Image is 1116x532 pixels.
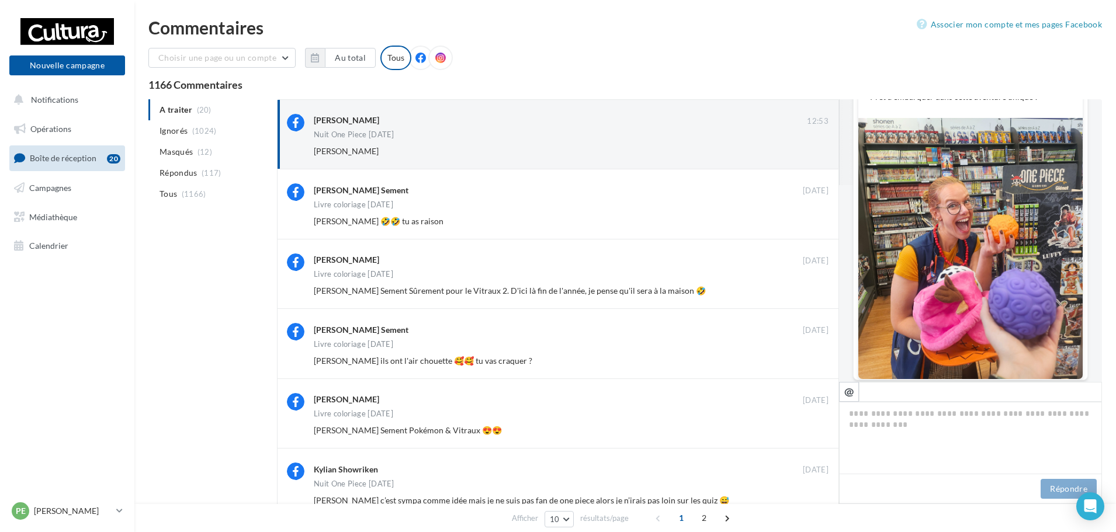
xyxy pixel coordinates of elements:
[31,95,78,105] span: Notifications
[550,514,560,524] span: 10
[314,495,729,505] span: [PERSON_NAME] c’est sympa comme idée mais je ne suis pas fan de one piece alors je n’irais pas lo...
[30,153,96,163] span: Boîte de réception
[314,114,379,126] div: [PERSON_NAME]
[34,505,112,517] p: [PERSON_NAME]
[107,154,120,164] div: 20
[512,513,538,524] span: Afficher
[1076,492,1104,520] div: Open Intercom Messenger
[314,270,393,278] div: Livre coloriage [DATE]
[545,511,574,527] button: 10
[380,46,411,70] div: Tous
[197,147,212,157] span: (12)
[803,186,829,196] span: [DATE]
[314,216,443,226] span: [PERSON_NAME] 🤣🤣 tu as raison
[314,324,408,336] div: [PERSON_NAME] Sement
[29,183,71,193] span: Campagnes
[29,211,77,221] span: Médiathèque
[314,185,408,196] div: [PERSON_NAME] Sement
[314,131,394,138] div: Nuit One Piece [DATE]
[839,382,859,402] button: @
[314,201,393,208] div: Livre coloriage [DATE]
[9,500,125,522] a: Pe [PERSON_NAME]
[7,205,127,230] a: Médiathèque
[160,188,177,200] span: Tous
[182,189,206,199] span: (1166)
[314,286,706,295] span: [PERSON_NAME] Sement Sûrement pour le Vitraux 2. D'ici là fin de l'année, je pense qu'il sera à l...
[917,18,1102,32] a: Associer mon compte et mes pages Facebook
[30,124,71,134] span: Opérations
[314,394,379,405] div: [PERSON_NAME]
[160,125,188,137] span: Ignorés
[305,48,376,68] button: Au total
[9,55,125,75] button: Nouvelle campagne
[7,176,127,200] a: Campagnes
[7,234,127,258] a: Calendrier
[314,146,379,156] span: [PERSON_NAME]
[580,513,629,524] span: résultats/page
[158,53,276,62] span: Choisir une page ou un compte
[803,325,829,336] span: [DATE]
[314,410,393,418] div: Livre coloriage [DATE]
[844,386,854,397] i: @
[314,340,393,348] div: Livre coloriage [DATE]
[160,146,193,158] span: Masqués
[803,256,829,266] span: [DATE]
[160,167,197,179] span: Répondus
[192,126,217,135] span: (1024)
[853,380,1088,395] div: La prévisualisation est non-contractuelle
[807,116,829,127] span: 12:53
[7,88,123,112] button: Notifications
[314,254,379,266] div: [PERSON_NAME]
[202,168,221,178] span: (117)
[29,241,68,251] span: Calendrier
[148,48,296,68] button: Choisir une page ou un compte
[7,145,127,171] a: Boîte de réception20
[803,395,829,406] span: [DATE]
[695,509,713,527] span: 2
[16,505,26,517] span: Pe
[325,48,376,68] button: Au total
[314,425,502,435] span: [PERSON_NAME] Sement Pokémon & Vitraux 😍😍
[314,356,532,366] span: [PERSON_NAME] ils ont l'air chouette 🥰🥰 tu vas craquer ?
[7,117,127,141] a: Opérations
[803,465,829,475] span: [DATE]
[1041,479,1097,499] button: Répondre
[148,79,1102,90] div: 1166 Commentaires
[314,464,378,475] div: Kylian Showriken
[148,19,1102,36] div: Commentaires
[672,509,691,527] span: 1
[314,480,394,488] div: Nuit One Piece [DATE]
